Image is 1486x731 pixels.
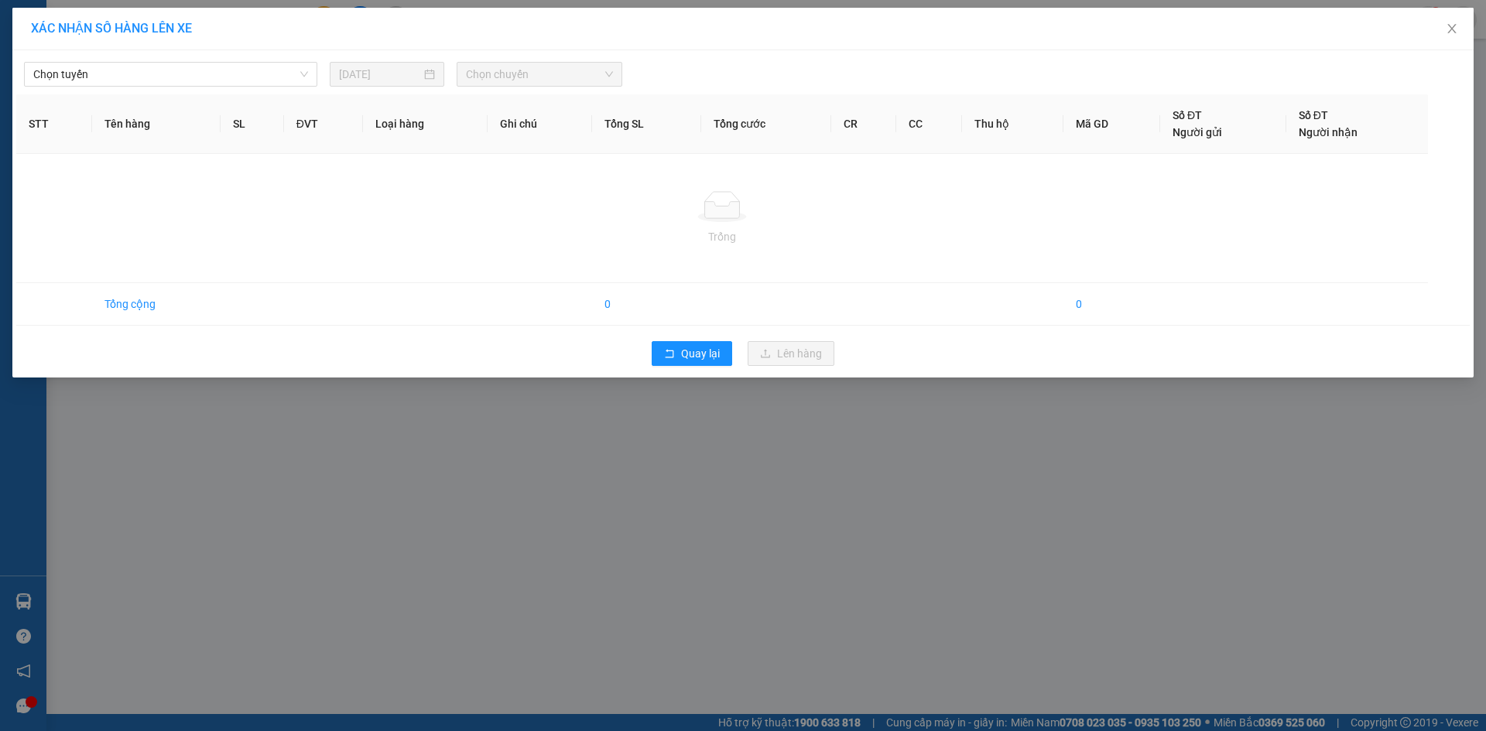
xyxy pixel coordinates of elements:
input: 15/08/2025 [339,66,421,83]
th: Mã GD [1063,94,1160,154]
th: Tổng SL [592,94,701,154]
span: rollback [664,348,675,360]
div: 30.000 [179,100,307,121]
div: Trống [29,228,1416,245]
th: Thu hộ [962,94,1063,154]
span: Số ĐT [1173,109,1202,121]
div: [PERSON_NAME] [181,50,306,69]
th: Tên hàng [92,94,221,154]
button: rollbackQuay lại [652,341,732,366]
th: Loại hàng [363,94,488,154]
span: Chọn tuyến [33,63,308,86]
th: Tổng cước [701,94,831,154]
th: Ghi chú [488,94,593,154]
button: Close [1430,8,1474,51]
th: CR [831,94,897,154]
div: T.MINH [13,50,170,69]
span: Quay lại [681,345,720,362]
td: 0 [1063,283,1160,326]
span: close [1446,22,1458,35]
div: VP [GEOGRAPHIC_DATA] [13,13,170,50]
th: CC [896,94,962,154]
span: Số ĐT [1299,109,1328,121]
span: Gửi: [13,15,37,31]
span: Chọn chuyến [466,63,613,86]
button: uploadLên hàng [748,341,834,366]
td: 0 [592,283,701,326]
th: ĐVT [284,94,363,154]
th: STT [16,94,92,154]
th: SL [221,94,283,154]
div: 0988889193 [181,69,306,91]
span: CC : [179,104,200,120]
div: 0903046769 [13,69,170,91]
span: Nhận: [181,15,218,31]
div: VP Vĩnh Long [181,13,306,50]
span: Người nhận [1299,126,1358,138]
span: Người gửi [1173,126,1222,138]
span: XÁC NHẬN SỐ HÀNG LÊN XE [31,21,192,36]
td: Tổng cộng [92,283,221,326]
